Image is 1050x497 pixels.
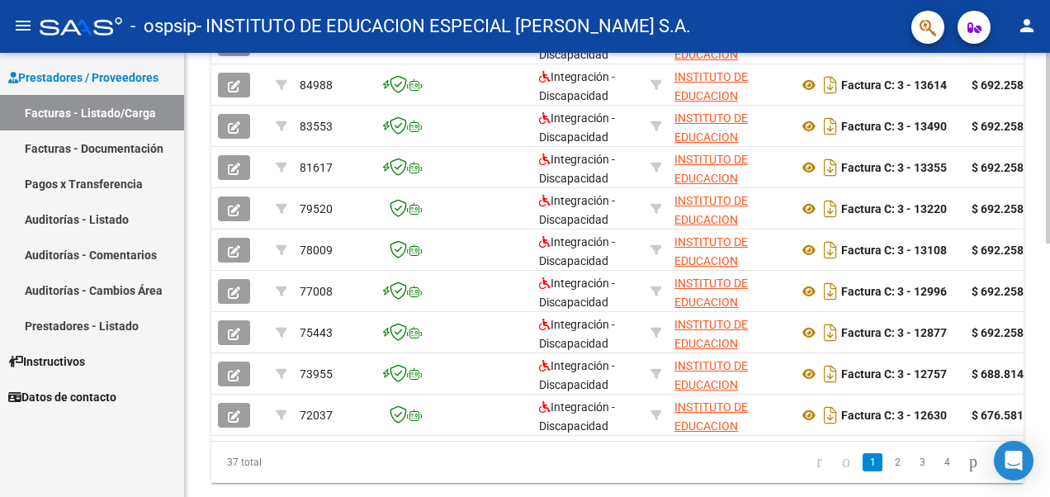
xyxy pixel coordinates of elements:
[674,68,785,102] div: 30707377964
[841,202,947,215] strong: Factura C: 3 - 13220
[8,69,158,87] span: Prestadores / Proveedores
[300,78,333,92] span: 84988
[300,285,333,298] span: 77008
[674,235,763,324] span: INSTITUTO DE EDUCACION ESPECIAL [PERSON_NAME] S.A.
[841,409,947,422] strong: Factura C: 3 - 12630
[912,453,932,471] a: 3
[860,448,885,476] li: page 1
[674,194,763,282] span: INSTITUTO DE EDUCACION ESPECIAL [PERSON_NAME] S.A.
[972,367,1039,381] strong: $ 688.814,49
[934,448,959,476] li: page 4
[300,244,333,257] span: 78009
[887,453,907,471] a: 2
[972,120,1039,133] strong: $ 692.258,56
[841,326,947,339] strong: Factura C: 3 - 12877
[539,235,615,267] span: Integración - Discapacidad
[863,453,882,471] a: 1
[539,359,615,391] span: Integración - Discapacidad
[841,120,947,133] strong: Factura C: 3 - 13490
[820,113,841,140] i: Descargar documento
[841,161,947,174] strong: Factura C: 3 - 13355
[674,233,785,267] div: 30707377964
[1017,16,1037,35] mat-icon: person
[539,111,615,144] span: Integración - Discapacidad
[13,16,33,35] mat-icon: menu
[674,318,763,406] span: INSTITUTO DE EDUCACION ESPECIAL [PERSON_NAME] S.A.
[885,448,910,476] li: page 2
[300,409,333,422] span: 72037
[820,72,841,98] i: Descargar documento
[972,244,1039,257] strong: $ 692.258,56
[972,409,1039,422] strong: $ 676.581,89
[300,326,333,339] span: 75443
[539,194,615,226] span: Integración - Discapacidad
[674,398,785,433] div: 30707377964
[674,274,785,309] div: 30707377964
[962,453,985,471] a: go to next page
[972,326,1039,339] strong: $ 692.258,56
[539,318,615,350] span: Integración - Discapacidad
[937,453,957,471] a: 4
[994,441,1033,480] div: Open Intercom Messenger
[972,285,1039,298] strong: $ 692.258,56
[835,453,858,471] a: go to previous page
[674,192,785,226] div: 30707377964
[211,442,371,483] div: 37 total
[674,315,785,350] div: 30707377964
[841,285,947,298] strong: Factura C: 3 - 12996
[8,353,85,371] span: Instructivos
[972,202,1039,215] strong: $ 692.258,56
[539,400,615,433] span: Integración - Discapacidad
[990,453,1013,471] a: go to last page
[8,388,116,406] span: Datos de contacto
[674,277,763,365] span: INSTITUTO DE EDUCACION ESPECIAL [PERSON_NAME] S.A.
[674,153,763,241] span: INSTITUTO DE EDUCACION ESPECIAL [PERSON_NAME] S.A.
[674,111,763,200] span: INSTITUTO DE EDUCACION ESPECIAL [PERSON_NAME] S.A.
[674,359,763,447] span: INSTITUTO DE EDUCACION ESPECIAL [PERSON_NAME] S.A.
[910,448,934,476] li: page 3
[674,70,763,159] span: INSTITUTO DE EDUCACION ESPECIAL [PERSON_NAME] S.A.
[130,8,196,45] span: - ospsip
[300,202,333,215] span: 79520
[674,150,785,185] div: 30707377964
[820,361,841,387] i: Descargar documento
[539,70,615,102] span: Integración - Discapacidad
[300,161,333,174] span: 81617
[820,196,841,222] i: Descargar documento
[539,277,615,309] span: Integración - Discapacidad
[539,153,615,185] span: Integración - Discapacidad
[820,402,841,428] i: Descargar documento
[196,8,691,45] span: - INSTITUTO DE EDUCACION ESPECIAL [PERSON_NAME] S.A.
[841,367,947,381] strong: Factura C: 3 - 12757
[300,367,333,381] span: 73955
[841,244,947,257] strong: Factura C: 3 - 13108
[841,78,947,92] strong: Factura C: 3 - 13614
[674,400,763,489] span: INSTITUTO DE EDUCACION ESPECIAL [PERSON_NAME] S.A.
[809,453,830,471] a: go to first page
[820,154,841,181] i: Descargar documento
[820,278,841,305] i: Descargar documento
[820,319,841,346] i: Descargar documento
[300,120,333,133] span: 83553
[674,357,785,391] div: 30707377964
[674,109,785,144] div: 30707377964
[972,161,1039,174] strong: $ 692.258,56
[972,78,1039,92] strong: $ 692.258,56
[820,237,841,263] i: Descargar documento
